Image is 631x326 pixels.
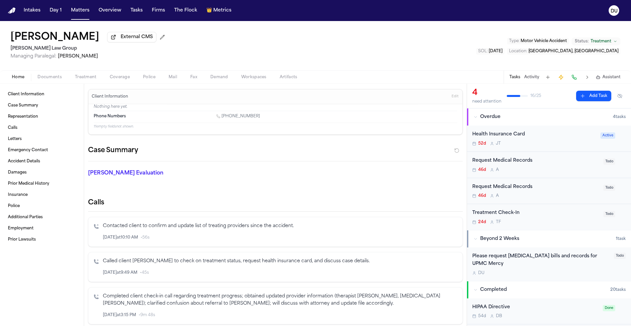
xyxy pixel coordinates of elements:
p: [PERSON_NAME] Evaluation [88,169,208,177]
h2: [PERSON_NAME] Law Group [11,45,168,53]
div: 4 [472,88,502,98]
div: Please request [MEDICAL_DATA] bills and records for UPMC Mercy [472,253,610,268]
button: crownMetrics [204,5,234,16]
span: D B [496,314,502,319]
span: Documents [37,75,62,80]
span: 52d [478,141,486,146]
span: 46d [478,193,486,198]
button: Firms [149,5,168,16]
div: Open task: HIPAA Directive [467,298,631,325]
button: The Flock [172,5,200,16]
span: Insurance [8,192,28,198]
a: Prior Lawsuits [5,234,79,245]
button: Edit Location: Pittsburgh, PA [507,48,620,55]
span: A [496,167,499,173]
h2: Calls [88,198,463,207]
div: Open task: Treatment Check-In [467,204,631,230]
button: Assistant [596,75,620,80]
span: • 45s [140,270,149,275]
h1: [PERSON_NAME] [11,32,99,43]
span: 24d [478,220,486,225]
span: Demand [210,75,228,80]
span: D U [478,270,484,276]
span: [GEOGRAPHIC_DATA], [GEOGRAPHIC_DATA] [528,49,619,53]
button: Overview [96,5,124,16]
span: Police [143,75,155,80]
button: Beyond 2 Weeks1task [467,230,631,247]
div: Open task: Please request MRI bills and records for UPMC Mercy [467,247,631,281]
span: Artifacts [280,75,297,80]
button: Activity [524,75,539,80]
a: Prior Medical History [5,178,79,189]
div: Open task: Request Medical Records [467,178,631,204]
span: Edit [452,94,458,99]
button: Edit [450,91,460,102]
div: HIPAA Directive [472,304,599,311]
span: SOL : [478,49,488,53]
span: J T [496,141,501,146]
button: Tasks [128,5,145,16]
span: Damages [8,170,27,175]
a: Intakes [21,5,43,16]
span: Assistant [602,75,620,80]
span: Status: [575,39,589,44]
span: Todo [614,253,626,259]
span: Emergency Contact [8,148,48,153]
span: A [496,193,499,198]
button: Edit Type: Motor Vehicle Accident [507,38,569,44]
a: Call 1 (412) 979-5447 [216,114,260,119]
span: Overdue [480,114,501,120]
div: Health Insurance Card [472,131,596,138]
a: Insurance [5,190,79,200]
div: Open task: Request Medical Records [467,152,631,178]
span: Home [12,75,24,80]
text: DU [611,9,618,13]
span: • 56s [141,235,150,240]
span: [DATE] [489,49,502,53]
span: Prior Medical History [8,181,49,186]
button: Matters [68,5,92,16]
button: Overdue4tasks [467,108,631,126]
a: Case Summary [5,100,79,111]
span: Accident Details [8,159,40,164]
span: Fax [190,75,197,80]
button: Create Immediate Task [556,73,566,82]
span: Todo [603,211,615,217]
span: 20 task s [610,287,626,292]
p: Nothing here yet. [94,104,457,111]
p: 11 empty fields not shown. [94,124,457,129]
button: Edit SOL: 2025-05-21 [476,48,504,55]
p: Completed client check-in call regarding treatment progress; obtained updated provider informatio... [103,293,457,308]
span: Additional Parties [8,215,43,220]
button: Change status from Treatment [572,37,620,45]
span: • 9m 48s [139,313,155,318]
button: External CMS [107,32,156,42]
a: Client Information [5,89,79,100]
span: Active [600,132,615,139]
span: Type : [509,39,520,43]
span: External CMS [121,34,153,40]
a: Day 1 [47,5,64,16]
a: Police [5,201,79,211]
a: Employment [5,223,79,234]
span: Treatment [75,75,97,80]
span: Case Summary [8,103,38,108]
span: 4 task s [613,114,626,120]
a: Damages [5,167,79,178]
span: Representation [8,114,38,119]
a: Letters [5,134,79,144]
img: Finch Logo [8,8,16,14]
p: Called client [PERSON_NAME] to check on treatment status, request health insurance card, and disc... [103,258,457,265]
span: Metrics [213,7,231,14]
a: Calls [5,123,79,133]
button: Hide completed tasks (⌘⇧H) [614,91,626,101]
p: Contacted client to confirm and update list of treating providers since the accident. [103,222,457,230]
span: Prior Lawsuits [8,237,36,242]
span: Client Information [8,92,44,97]
span: Completed [480,287,507,293]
